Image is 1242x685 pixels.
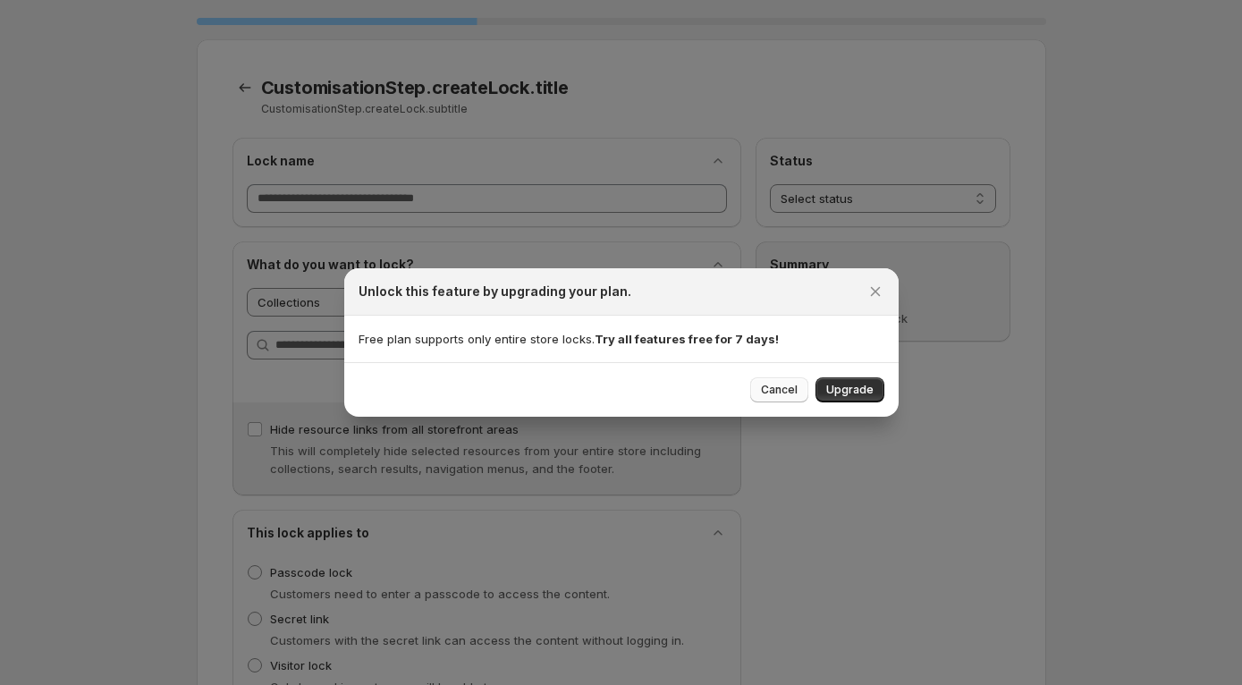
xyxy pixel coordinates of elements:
span: Cancel [761,383,798,397]
span: Upgrade [826,383,874,397]
p: Free plan supports only entire store locks. [359,330,884,348]
button: Close [863,279,888,304]
button: Upgrade [815,377,884,402]
strong: Try all features free for 7 days! [595,332,779,346]
h2: Unlock this feature by upgrading your plan. [359,283,631,300]
button: Cancel [750,377,808,402]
